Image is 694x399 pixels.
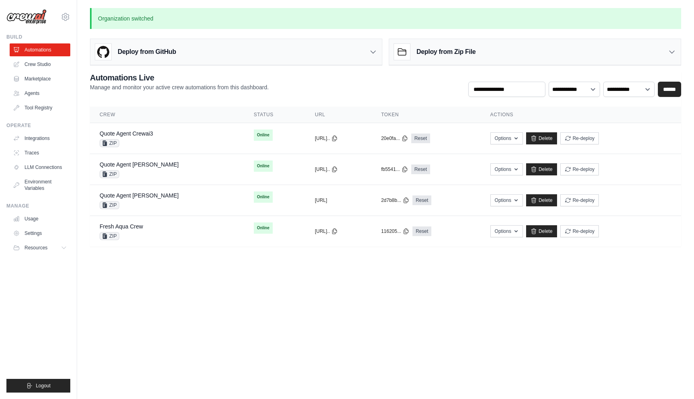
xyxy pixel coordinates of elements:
th: Status [244,107,305,123]
span: ZIP [100,139,119,147]
th: Token [371,107,481,123]
a: Tool Registry [10,101,70,114]
a: Delete [526,194,557,206]
img: Logo [6,9,47,25]
button: Options [490,132,523,144]
p: Manage and monitor your active crew automations from this dashboard. [90,83,269,91]
h2: Automations Live [90,72,269,83]
a: Delete [526,225,557,237]
a: Usage [10,212,70,225]
span: Online [254,191,273,203]
span: Online [254,160,273,172]
th: Crew [90,107,244,123]
button: fb5541... [381,166,408,173]
div: Build [6,34,70,40]
a: Traces [10,146,70,159]
a: Quote Agent Crewai3 [100,130,153,137]
button: Re-deploy [560,163,599,175]
span: Logout [36,383,51,389]
button: Options [490,194,523,206]
a: Quote Agent [PERSON_NAME] [100,192,179,199]
a: Automations [10,43,70,56]
a: Reset [411,134,430,143]
button: Resources [10,241,70,254]
img: GitHub Logo [95,44,111,60]
span: Resources [24,245,47,251]
button: 2d7b8b... [381,197,409,204]
span: ZIP [100,170,119,178]
span: ZIP [100,201,119,209]
div: Manage [6,203,70,209]
button: Logout [6,379,70,393]
h3: Deploy from GitHub [118,47,176,57]
a: Delete [526,132,557,144]
button: Options [490,163,523,175]
th: URL [305,107,371,123]
div: Operate [6,122,70,129]
a: Marketplace [10,72,70,85]
button: Options [490,225,523,237]
button: Re-deploy [560,194,599,206]
a: Integrations [10,132,70,145]
a: Reset [412,226,431,236]
a: Reset [412,195,431,205]
h3: Deploy from Zip File [416,47,476,57]
th: Actions [481,107,681,123]
a: Environment Variables [10,175,70,195]
a: Agents [10,87,70,100]
span: Online [254,130,273,141]
a: Reset [411,165,430,174]
a: Crew Studio [10,58,70,71]
button: 116205... [381,228,409,234]
a: LLM Connections [10,161,70,174]
span: ZIP [100,232,119,240]
a: Delete [526,163,557,175]
button: Re-deploy [560,225,599,237]
span: Online [254,222,273,234]
a: Fresh Aqua Crew [100,223,143,230]
button: Re-deploy [560,132,599,144]
a: Settings [10,227,70,240]
p: Organization switched [90,8,681,29]
a: Quote Agent [PERSON_NAME] [100,161,179,168]
button: 20e0fa... [381,135,408,142]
